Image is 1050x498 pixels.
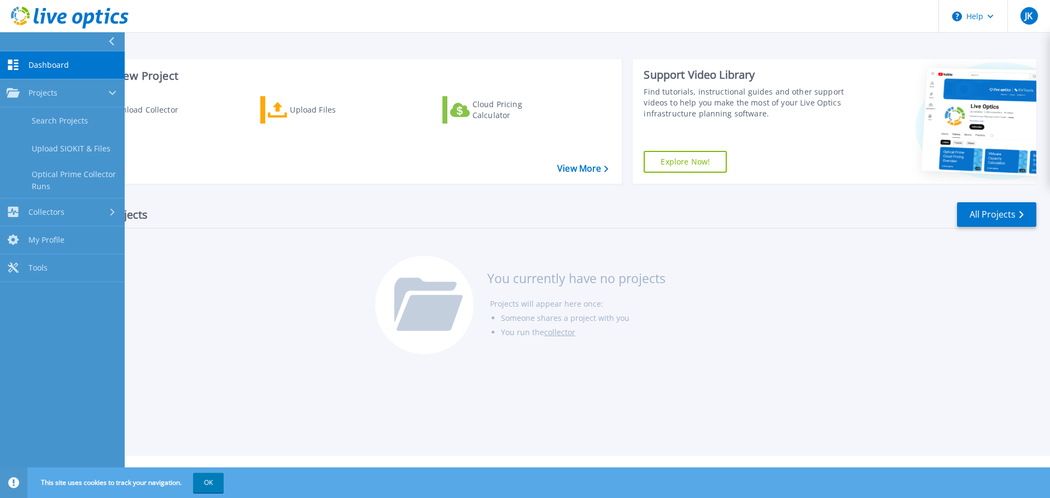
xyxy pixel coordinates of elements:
span: Collectors [28,207,65,217]
span: Projects [28,88,57,98]
div: Download Collector [106,99,193,121]
a: Upload Files [260,96,382,124]
div: Support Video Library [644,68,849,82]
span: Dashboard [28,60,69,70]
h3: Start a New Project [78,70,608,82]
a: View More [557,163,608,174]
span: This site uses cookies to track your navigation. [30,473,224,493]
div: Upload Files [290,99,377,121]
a: Cloud Pricing Calculator [442,96,564,124]
a: All Projects [957,202,1036,227]
li: You run the [501,325,666,339]
h3: You currently have no projects [487,272,666,284]
li: Projects will appear here once: [490,297,666,311]
span: My Profile [28,235,65,245]
a: collector [544,327,575,337]
span: Tools [28,263,48,273]
div: Find tutorials, instructional guides and other support videos to help you make the most of your L... [644,86,849,119]
a: Download Collector [78,96,200,124]
span: JK [1025,11,1032,20]
li: Someone shares a project with you [501,311,666,325]
button: OK [193,473,224,493]
a: Explore Now! [644,151,727,173]
div: Cloud Pricing Calculator [472,99,560,121]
